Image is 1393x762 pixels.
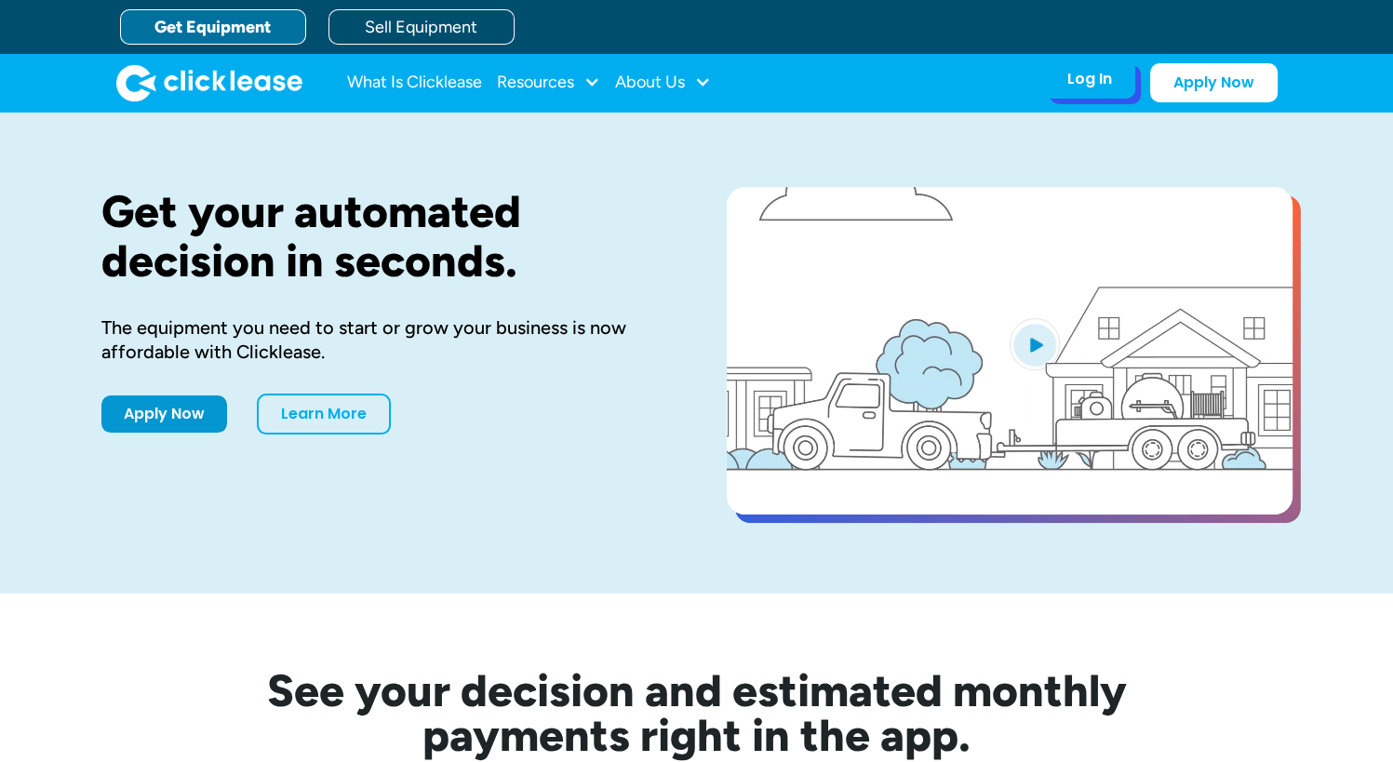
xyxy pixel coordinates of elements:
div: About Us [615,64,711,101]
div: Resources [497,64,600,101]
h1: Get your automated decision in seconds. [101,187,667,286]
a: What Is Clicklease [347,64,482,101]
a: Learn More [257,394,391,434]
a: Get Equipment [120,9,306,45]
a: home [116,64,302,101]
a: Apply Now [1150,63,1278,102]
h2: See your decision and estimated monthly payments right in the app. [176,668,1218,757]
a: Apply Now [101,395,227,433]
img: Clicklease logo [116,64,302,101]
div: Log In [1067,70,1112,88]
div: The equipment you need to start or grow your business is now affordable with Clicklease. [101,315,667,364]
a: open lightbox [727,187,1293,515]
a: Sell Equipment [328,9,515,45]
img: Blue play button logo on a light blue circular background [1010,318,1060,370]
